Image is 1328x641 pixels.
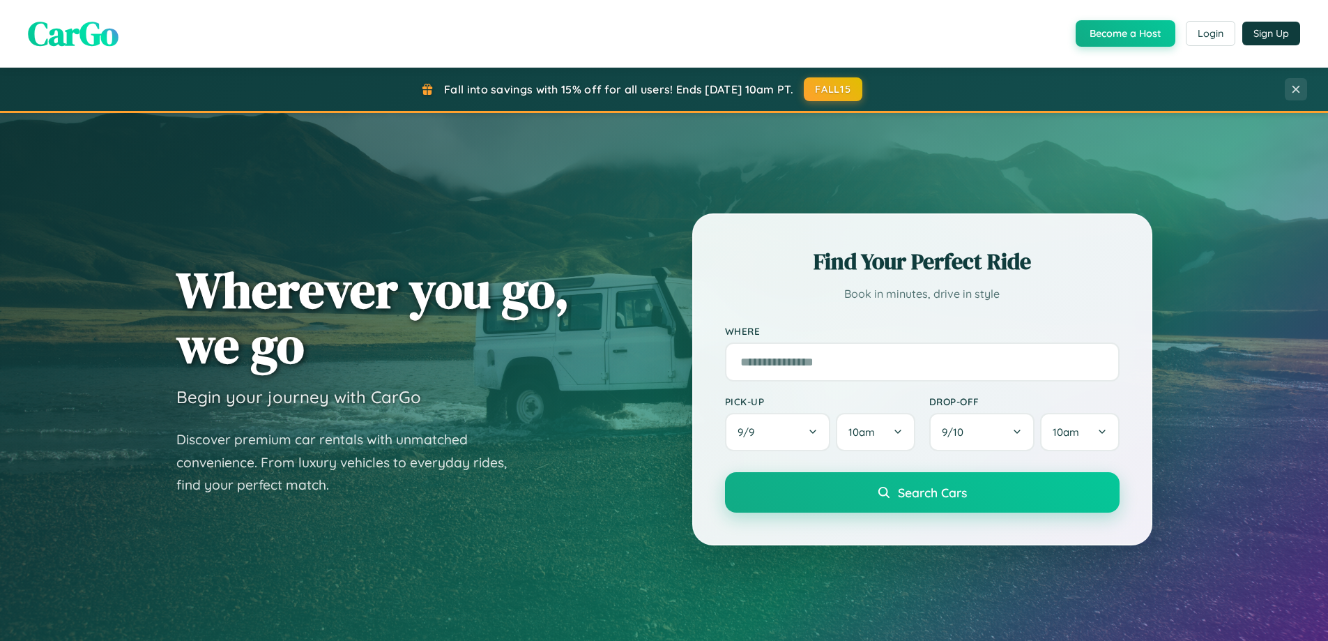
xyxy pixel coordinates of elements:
[804,77,862,101] button: FALL15
[836,413,915,451] button: 10am
[725,395,915,407] label: Pick-up
[1076,20,1175,47] button: Become a Host
[1242,22,1300,45] button: Sign Up
[725,472,1120,513] button: Search Cars
[929,395,1120,407] label: Drop-off
[725,325,1120,337] label: Where
[898,485,967,500] span: Search Cars
[444,82,793,96] span: Fall into savings with 15% off for all users! Ends [DATE] 10am PT.
[1053,425,1079,439] span: 10am
[725,284,1120,304] p: Book in minutes, drive in style
[725,246,1120,277] h2: Find Your Perfect Ride
[848,425,875,439] span: 10am
[176,262,570,372] h1: Wherever you go, we go
[176,428,525,497] p: Discover premium car rentals with unmatched convenience. From luxury vehicles to everyday rides, ...
[929,413,1035,451] button: 9/10
[725,413,831,451] button: 9/9
[1040,413,1119,451] button: 10am
[176,386,421,407] h3: Begin your journey with CarGo
[738,425,761,439] span: 9 / 9
[942,425,970,439] span: 9 / 10
[1186,21,1235,46] button: Login
[28,10,119,56] span: CarGo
